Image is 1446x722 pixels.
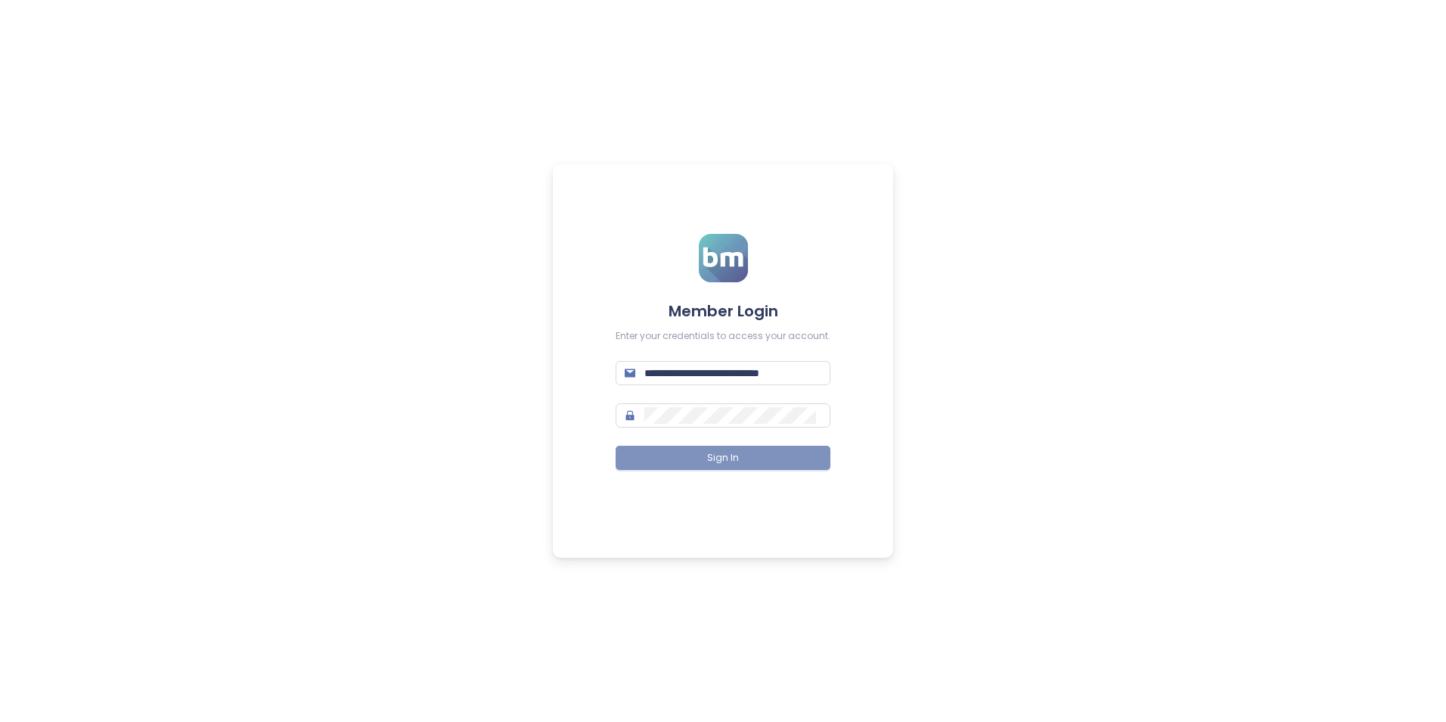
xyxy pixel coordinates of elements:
[616,300,830,322] h4: Member Login
[625,410,635,421] span: lock
[707,451,739,465] span: Sign In
[625,368,635,378] span: mail
[699,234,748,282] img: logo
[616,329,830,344] div: Enter your credentials to access your account.
[616,446,830,470] button: Sign In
